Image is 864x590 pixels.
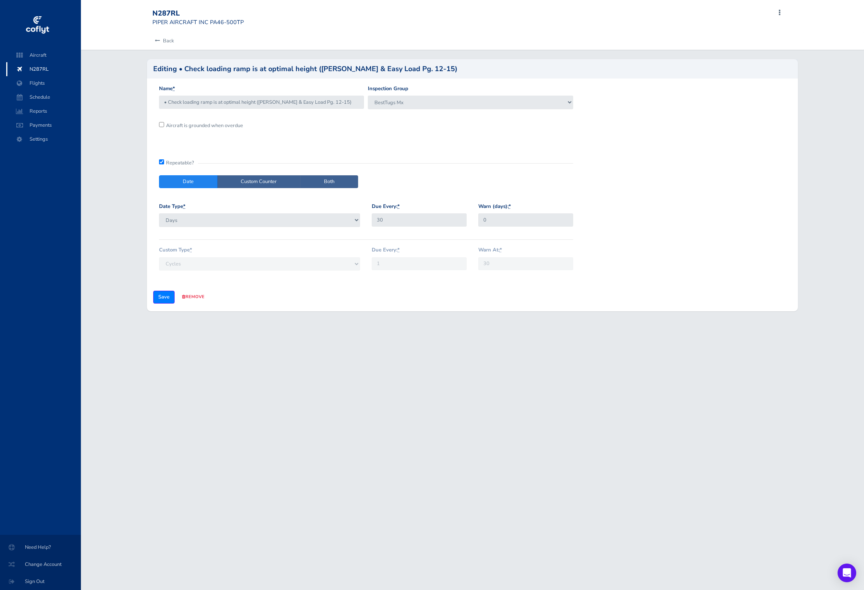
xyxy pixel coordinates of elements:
div: N287RL [152,9,244,18]
label: Date [159,175,217,188]
span: Payments [14,118,73,132]
abbr: required [190,246,192,253]
h2: Editing • Check loading ramp is at optimal height ([PERSON_NAME] & Easy Load Pg. 12-15) [153,65,457,72]
a: Back [152,32,174,49]
abbr: required [397,203,400,210]
abbr: required [509,203,511,210]
span: Sign Out [9,574,72,588]
span: Change Account [9,557,72,571]
span: Schedule [14,90,73,104]
small: PIPER AIRCRAFT INC PA46-500TP [152,18,244,26]
div: Open Intercom Messenger [838,564,856,582]
a: remove [182,294,205,300]
span: Need Help? [9,540,72,554]
img: coflyt logo [24,14,50,37]
label: Name [159,85,175,93]
input: Save [153,291,175,304]
div: Aircraft is grounded when overdue [157,122,366,129]
label: Date Type [159,202,185,211]
label: Due Every: [372,246,400,254]
span: Settings [14,132,73,146]
abbr: required [173,85,175,92]
label: Both [300,175,358,188]
span: Reports [14,104,73,118]
abbr: required [397,246,400,253]
label: Custom Counter [217,175,301,188]
abbr: required [500,246,502,253]
div: Repeatable? [159,159,573,163]
label: Warn (days): [478,202,511,211]
span: Flights [14,76,73,90]
label: Due Every: [372,202,400,211]
span: N287RL [14,62,73,76]
label: Warn At: [478,246,502,254]
label: Custom Type [159,246,192,254]
abbr: required [183,203,185,210]
span: Aircraft [14,48,73,62]
label: Inspection Group [368,85,408,93]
